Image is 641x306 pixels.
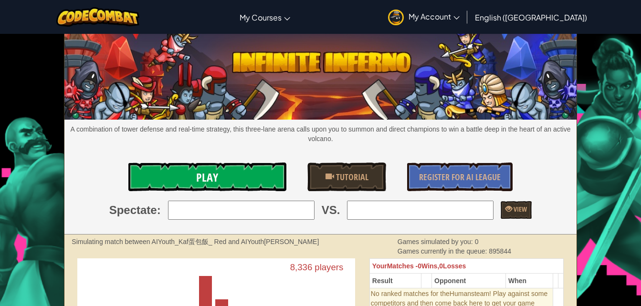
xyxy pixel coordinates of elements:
span: View [512,204,527,214]
a: My Account [383,2,464,32]
span: Wins, [421,262,439,270]
text: 8,336 players [290,262,343,272]
th: 0 0 [369,258,563,273]
span: My Courses [240,12,282,22]
span: 0 [475,238,479,245]
span: 895844 [489,247,511,255]
strong: Simulating match between AIYouth_Kaf蛋包飯_ Red and AIYouth[PERSON_NAME] [72,238,319,245]
span: English ([GEOGRAPHIC_DATA]) [475,12,587,22]
th: Opponent [432,273,506,288]
span: Your [372,262,387,270]
span: Tutorial [334,171,368,183]
span: No ranked matches for the [371,290,450,297]
span: Games simulated by you: [398,238,475,245]
span: Register for AI League [419,171,501,183]
span: VS. [322,202,340,218]
th: When [505,273,553,288]
span: Losses [443,262,466,270]
img: avatar [388,10,404,25]
span: Spectate [109,202,157,218]
a: English ([GEOGRAPHIC_DATA]) [470,4,592,30]
img: CodeCombat logo [56,7,140,27]
img: Infinite Inferno [64,30,576,120]
a: My Courses [235,4,295,30]
span: Play [196,170,218,185]
span: My Account [409,11,460,21]
p: A combination of tower defense and real-time strategy, this three-lane arena calls upon you to su... [64,124,576,143]
span: Matches - [387,262,418,270]
span: Games currently in the queue: [398,247,489,255]
th: Result [369,273,421,288]
a: Register for AI League [407,163,512,191]
a: Tutorial [307,163,386,191]
span: : [157,202,161,218]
